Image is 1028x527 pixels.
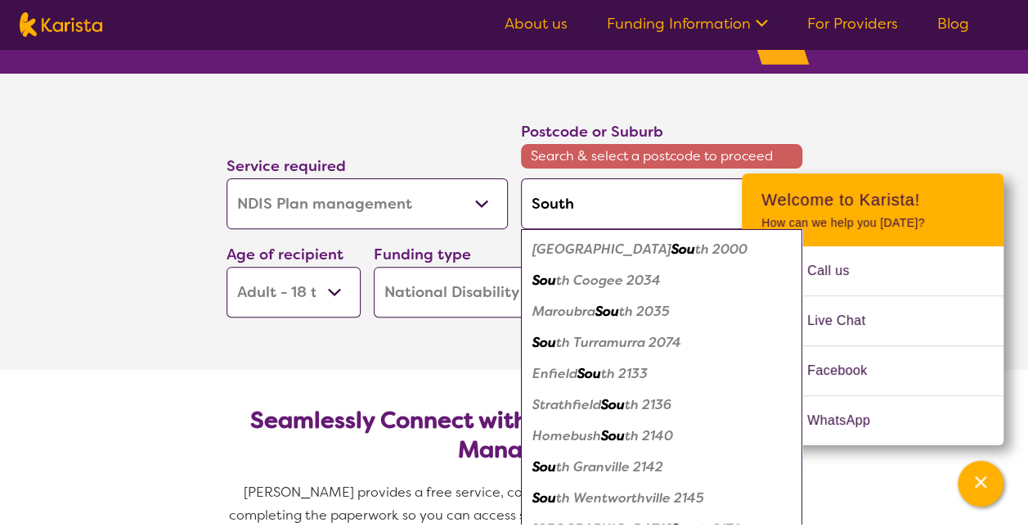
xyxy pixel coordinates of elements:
[607,14,768,34] a: Funding Information
[521,144,802,169] span: Search & select a postcode to proceed
[761,216,984,230] p: How can we help you [DATE]?
[374,245,471,264] label: Funding type
[227,245,343,264] label: Age of recipient
[240,406,789,465] h2: Seamlessly Connect with NDIS-Registered Plan Managers
[601,396,625,413] em: Sou
[556,458,663,475] em: th Granville 2142
[807,358,887,383] span: Facebook
[807,259,869,283] span: Call us
[532,334,556,351] em: Sou
[695,241,747,258] em: th 2000
[532,272,556,289] em: Sou
[532,458,556,475] em: Sou
[532,365,577,382] em: Enfield
[761,190,984,209] h2: Welcome to Karista!
[529,234,794,265] div: Sydney South 2000
[532,427,601,444] em: Homebush
[521,178,802,229] input: Type
[20,12,102,37] img: Karista logo
[521,122,663,142] label: Postcode or Suburb
[958,461,1003,507] button: Channel Menu
[529,358,794,390] div: Enfield South 2133
[601,365,648,382] em: th 2133
[532,241,671,258] em: [GEOGRAPHIC_DATA]
[807,309,885,333] span: Live Chat
[532,303,595,320] em: Maroubra
[529,296,794,327] div: Maroubra South 2035
[937,14,969,34] a: Blog
[556,334,681,351] em: th Turramurra 2074
[556,489,704,507] em: th Wentworthville 2145
[577,365,601,382] em: Sou
[742,396,1003,445] a: Web link opens in a new tab.
[529,452,794,483] div: South Granville 2142
[529,265,794,296] div: South Coogee 2034
[532,489,556,507] em: Sou
[556,272,661,289] em: th Coogee 2034
[625,427,673,444] em: th 2140
[227,156,346,176] label: Service required
[529,483,794,514] div: South Wentworthville 2145
[529,390,794,421] div: Strathfield South 2136
[807,408,890,433] span: WhatsApp
[595,303,619,320] em: Sou
[742,246,1003,445] ul: Choose channel
[625,396,671,413] em: th 2136
[601,427,625,444] em: Sou
[807,14,898,34] a: For Providers
[532,396,601,413] em: Strathfield
[671,241,695,258] em: Sou
[619,303,670,320] em: th 2035
[529,327,794,358] div: South Turramurra 2074
[529,421,794,452] div: Homebush South 2140
[742,173,1003,445] div: Channel Menu
[505,14,568,34] a: About us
